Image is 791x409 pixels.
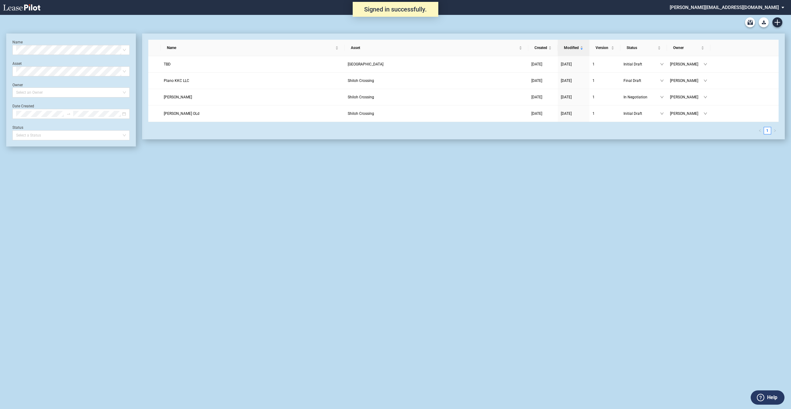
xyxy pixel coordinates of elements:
[348,111,374,116] span: Shiloh Crossing
[592,61,617,67] a: 1
[348,62,383,66] span: Preston Summerside Shopping Center
[348,78,525,84] a: Shiloh Crossing
[164,78,341,84] a: Plano KKC LLC
[561,111,572,116] span: [DATE]
[670,61,704,67] span: [PERSON_NAME]
[164,61,341,67] a: TBD
[627,45,656,51] span: Status
[561,61,586,67] a: [DATE]
[758,129,762,132] span: left
[348,95,374,99] span: Shiloh Crossing
[623,94,660,100] span: In Negotiation
[348,110,525,117] a: Shiloh Crossing
[759,17,769,27] a: Download Blank Form
[164,95,192,99] span: Sky Lee
[167,45,334,51] span: Name
[161,40,344,56] th: Name
[670,78,704,84] span: [PERSON_NAME]
[596,45,610,51] span: Version
[531,62,542,66] span: [DATE]
[771,127,779,134] button: right
[164,94,341,100] a: [PERSON_NAME]
[773,129,776,132] span: right
[531,61,555,67] a: [DATE]
[561,94,586,100] a: [DATE]
[704,95,707,99] span: down
[623,61,660,67] span: Initial Draft
[345,40,528,56] th: Asset
[767,393,777,402] label: Help
[764,127,771,134] a: 1
[745,17,755,27] a: Archive
[670,110,704,117] span: [PERSON_NAME]
[589,40,620,56] th: Version
[531,79,542,83] span: [DATE]
[592,95,595,99] span: 1
[534,45,547,51] span: Created
[660,112,664,115] span: down
[667,40,710,56] th: Owner
[592,94,617,100] a: 1
[771,127,779,134] li: Next Page
[351,45,518,51] span: Asset
[751,390,784,405] button: Help
[558,40,589,56] th: Modified
[531,78,555,84] a: [DATE]
[592,78,617,84] a: 1
[704,62,707,66] span: down
[670,94,704,100] span: [PERSON_NAME]
[528,40,558,56] th: Created
[764,127,771,134] li: 1
[561,62,572,66] span: [DATE]
[660,62,664,66] span: down
[12,125,23,130] label: Status
[756,127,764,134] button: left
[561,78,586,84] a: [DATE]
[531,110,555,117] a: [DATE]
[12,40,23,44] label: Name
[660,95,664,99] span: down
[164,110,341,117] a: [PERSON_NAME] OLd
[623,110,660,117] span: Initial Draft
[348,61,525,67] a: [GEOGRAPHIC_DATA]
[561,110,586,117] a: [DATE]
[12,104,34,108] label: Date Created
[772,17,782,27] a: Create new document
[164,79,189,83] span: Plano KKC LLC
[531,95,542,99] span: [DATE]
[592,62,595,66] span: 1
[592,111,595,116] span: 1
[592,79,595,83] span: 1
[623,78,660,84] span: Final Draft
[673,45,700,51] span: Owner
[164,111,199,116] span: Sky Lee OLd
[592,110,617,117] a: 1
[704,112,707,115] span: down
[348,94,525,100] a: Shiloh Crossing
[348,79,374,83] span: Shiloh Crossing
[353,2,438,17] div: Signed in successfully.
[564,45,579,51] span: Modified
[12,83,23,87] label: Owner
[561,95,572,99] span: [DATE]
[531,111,542,116] span: [DATE]
[561,79,572,83] span: [DATE]
[66,112,71,116] span: to
[531,94,555,100] a: [DATE]
[164,62,171,66] span: TBD
[756,127,764,134] li: Previous Page
[620,40,667,56] th: Status
[12,61,22,66] label: Asset
[660,79,664,83] span: down
[704,79,707,83] span: down
[66,112,71,116] span: swap-right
